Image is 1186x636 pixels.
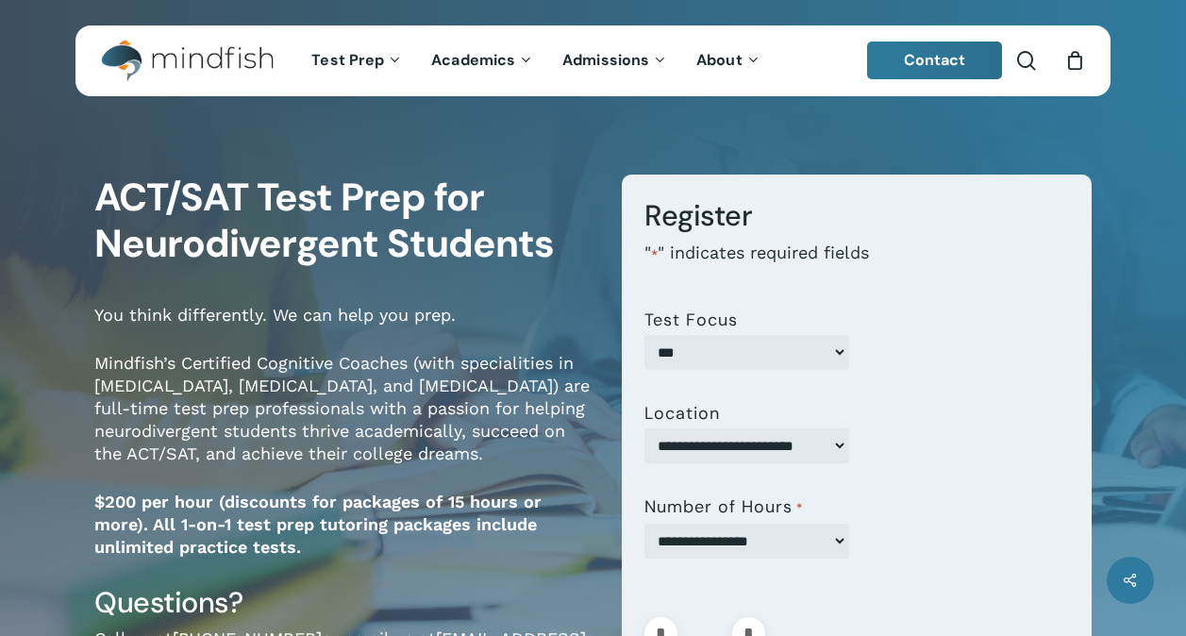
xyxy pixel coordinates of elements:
h3: Questions? [94,584,593,621]
h3: Register [644,197,1068,234]
span: Contact [904,50,966,70]
a: Test Prep [297,53,417,69]
h1: ACT/SAT Test Prep for Neurodivergent Students [94,175,593,268]
span: Test Prep [311,50,384,70]
a: Admissions [548,53,682,69]
p: Mindfish’s Certified Cognitive Coaches (with specialities in [MEDICAL_DATA], [MEDICAL_DATA], and ... [94,352,593,491]
nav: Main Menu [297,25,775,96]
a: Academics [417,53,548,69]
span: About [696,50,743,70]
span: Academics [431,50,515,70]
label: Number of Hours [644,497,802,518]
p: " " indicates required fields [644,242,1068,292]
span: Admissions [562,50,649,70]
strong: $200 per hour (discounts for packages of 15 hours or more). All 1-on-1 test prep tutoring package... [94,492,542,557]
label: Location [644,404,720,423]
label: Test Focus [644,310,738,329]
header: Main Menu [75,25,1111,96]
a: About [682,53,776,69]
p: You think differently. We can help you prep. [94,304,593,352]
a: Contact [867,42,1003,79]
